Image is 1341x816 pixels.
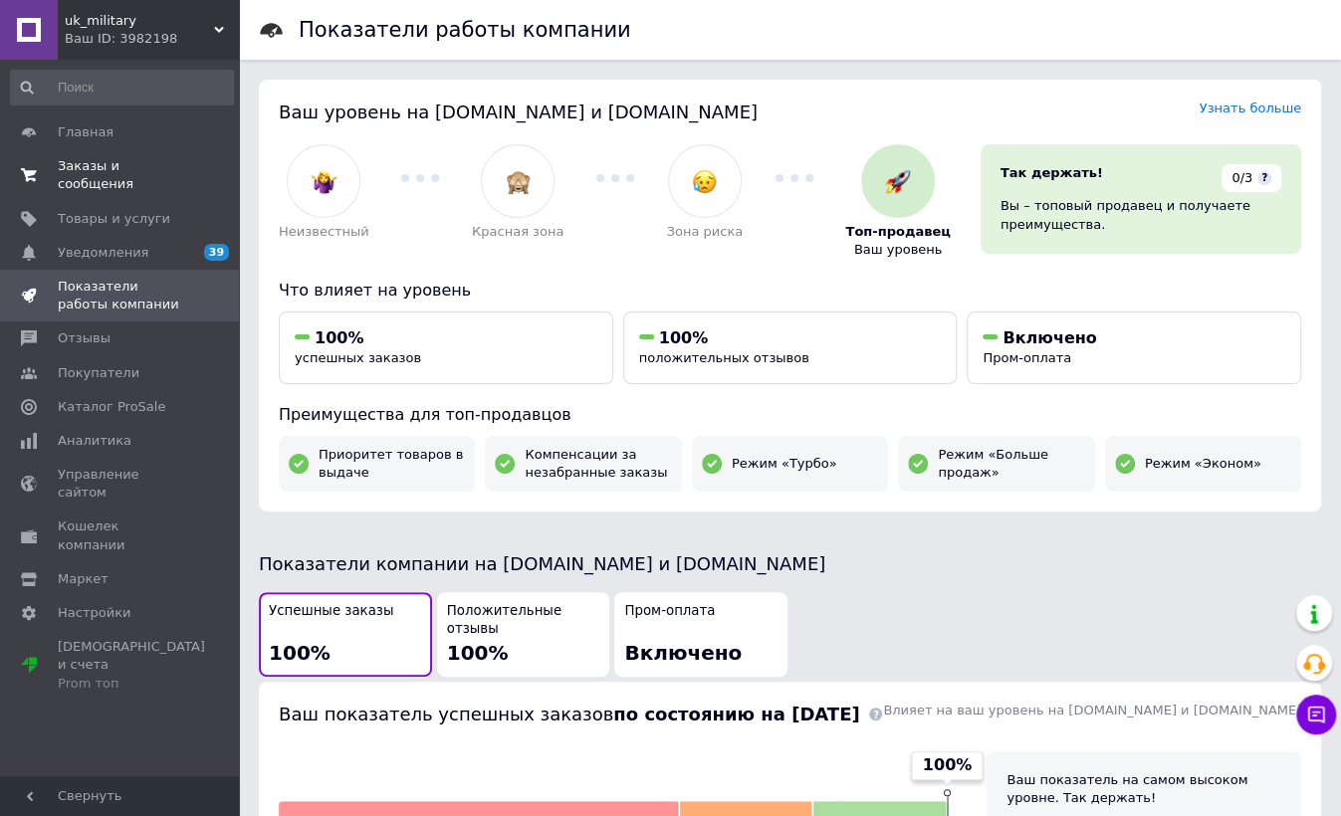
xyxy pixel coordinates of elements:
[279,102,758,122] span: Ваш уровень на [DOMAIN_NAME] и [DOMAIN_NAME]
[58,570,109,588] span: Маркет
[885,169,910,194] img: :rocket:
[447,641,509,665] span: 100%
[624,602,715,621] span: Пром-оплата
[58,364,139,382] span: Покупатели
[295,350,421,365] span: успешных заказов
[315,328,363,347] span: 100%
[624,641,742,665] span: Включено
[269,641,331,665] span: 100%
[525,446,671,482] span: Компенсации за незабранные заказы
[639,350,809,365] span: положительных отзывов
[472,223,563,241] span: Красная зона
[58,432,131,450] span: Аналитика
[854,241,943,259] span: Ваш уровень
[1003,328,1096,347] span: Включено
[659,328,708,347] span: 100%
[613,704,859,724] b: по состоянию на [DATE]
[279,223,369,241] span: Неизвестный
[967,311,1301,384] button: ВключеноПром-оплата
[259,553,825,574] span: Показатели компании на [DOMAIN_NAME] и [DOMAIN_NAME]
[65,30,239,48] div: Ваш ID: 3982198
[667,223,744,241] span: Зона риска
[58,123,113,141] span: Главная
[437,592,610,677] button: Положительные отзывы100%
[1001,165,1103,180] span: Так держать!
[983,350,1071,365] span: Пром-оплата
[259,592,432,677] button: Успешные заказы100%
[923,754,972,776] span: 100%
[732,455,837,473] span: Режим «Турбо»
[1006,771,1281,807] div: Ваш показатель на самом высоком уровне. Так держать!
[299,18,631,42] h1: Показатели работы компании
[58,466,184,502] span: Управление сайтом
[58,278,184,313] span: Показатели работы компании
[279,311,613,384] button: 100%успешных заказов
[1257,171,1271,185] span: ?
[58,210,170,228] span: Товары и услуги
[58,329,111,347] span: Отзывы
[279,405,570,424] span: Преимущества для топ-продавцов
[204,244,229,261] span: 39
[58,638,205,693] span: [DEMOGRAPHIC_DATA] и счета
[65,12,214,30] span: uk_military
[1145,455,1261,473] span: Режим «Эконом»
[1199,101,1301,115] a: Узнать больше
[58,675,205,693] div: Prom топ
[506,169,531,194] img: :see_no_evil:
[938,446,1084,482] span: Режим «Больше продаж»
[10,70,234,105] input: Поиск
[279,704,859,724] span: Ваш показатель успешных заказов
[58,604,130,622] span: Настройки
[1296,695,1336,734] button: Чат с покупателем
[845,223,950,241] span: Топ-продавец
[883,703,1301,717] span: Влияет на ваш уровень на [DOMAIN_NAME] и [DOMAIN_NAME]
[58,517,184,553] span: Кошелек компании
[1001,197,1281,233] div: Вы – топовый продавец и получаете преимущества.
[58,157,184,193] span: Заказы и сообщения
[692,169,717,194] img: :disappointed_relieved:
[319,446,465,482] span: Приоритет товаров в выдаче
[1222,164,1281,192] div: 0/3
[447,602,600,639] span: Положительные отзывы
[58,398,165,416] span: Каталог ProSale
[279,281,471,300] span: Что влияет на уровень
[269,602,393,621] span: Успешные заказы
[614,592,787,677] button: Пром-оплатаВключено
[58,244,148,262] span: Уведомления
[623,311,958,384] button: 100%положительных отзывов
[312,169,336,194] img: :woman-shrugging:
